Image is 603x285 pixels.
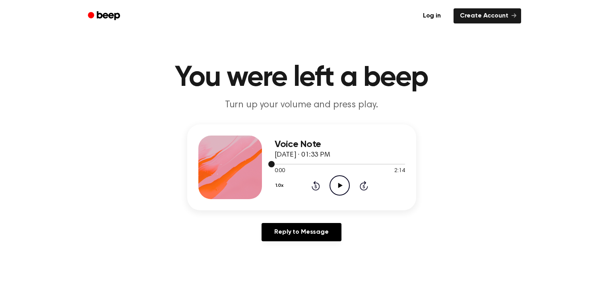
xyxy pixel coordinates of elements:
[275,167,285,175] span: 0:00
[454,8,521,23] a: Create Account
[98,64,505,92] h1: You were left a beep
[149,99,454,112] p: Turn up your volume and press play.
[275,151,330,159] span: [DATE] · 01:33 PM
[275,179,287,192] button: 1.0x
[82,8,127,24] a: Beep
[415,7,449,25] a: Log in
[275,139,405,150] h3: Voice Note
[262,223,341,241] a: Reply to Message
[394,167,405,175] span: 2:14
